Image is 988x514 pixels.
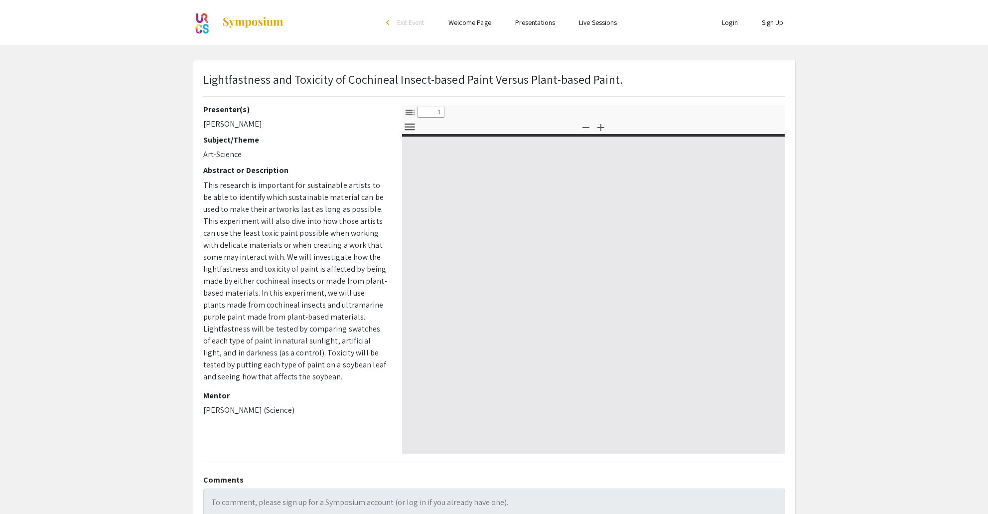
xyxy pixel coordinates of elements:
[203,71,623,87] span: Lightfastness and Toxicity of Cochineal Insect-based Paint Versus Plant-based Paint.
[203,105,387,114] h2: Presenter(s)
[203,135,387,145] h2: Subject/Theme
[222,16,284,28] img: Symposium by ForagerOne
[762,18,784,27] a: Sign Up
[203,149,387,161] p: Art-Science
[386,19,392,25] div: arrow_back_ios
[203,180,387,382] span: This research is important for sustainable artists to be able to identify which sustainable mater...
[515,18,555,27] a: Presentations
[397,18,424,27] span: Exit Event
[592,120,609,134] button: Zoom In
[418,107,444,118] input: Page
[203,118,387,130] p: [PERSON_NAME]
[203,166,387,175] h2: Abstract or Description
[577,120,594,134] button: Zoom Out
[722,18,738,27] a: Login
[402,105,419,119] button: Toggle Sidebar
[193,10,212,35] img: BSU Mid-Year Symposium 2023
[448,18,491,27] a: Welcome Page
[193,10,284,35] a: BSU Mid-Year Symposium 2023
[579,18,617,27] a: Live Sessions
[946,469,981,507] iframe: Chat
[203,391,387,400] h2: Mentor
[203,404,387,416] p: [PERSON_NAME] (Science)
[402,120,419,134] button: Tools
[203,475,785,485] h2: Comments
